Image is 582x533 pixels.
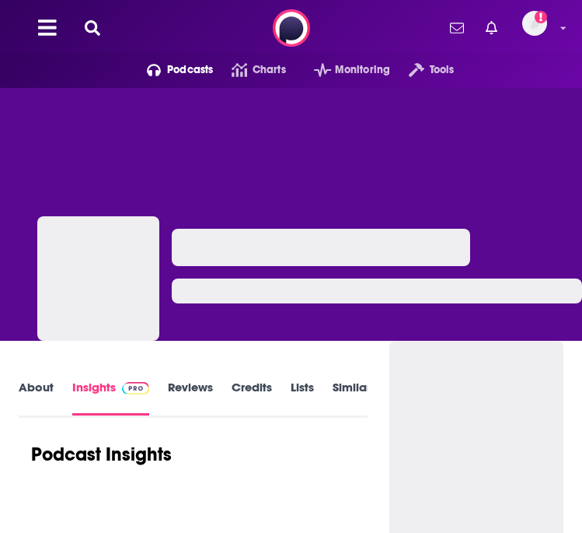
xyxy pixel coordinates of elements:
[295,58,390,82] button: open menu
[122,382,149,394] img: Podchaser Pro
[390,58,454,82] button: open menu
[522,11,556,45] a: Logged in as redsetterpr
[31,443,172,466] h1: Podcast Insights
[128,58,214,82] button: open menu
[273,9,310,47] img: Podchaser - Follow, Share and Rate Podcasts
[19,380,54,416] a: About
[430,59,455,81] span: Tools
[253,59,286,81] span: Charts
[479,15,504,41] a: Show notifications dropdown
[232,380,272,416] a: Credits
[522,11,547,36] img: User Profile
[335,59,390,81] span: Monitoring
[333,380,371,416] a: Similar
[535,11,547,23] svg: Add a profile image
[213,58,285,82] a: Charts
[522,11,547,36] span: Logged in as redsetterpr
[291,380,314,416] a: Lists
[167,59,213,81] span: Podcasts
[168,380,213,416] a: Reviews
[72,380,149,416] a: InsightsPodchaser Pro
[444,15,470,41] a: Show notifications dropdown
